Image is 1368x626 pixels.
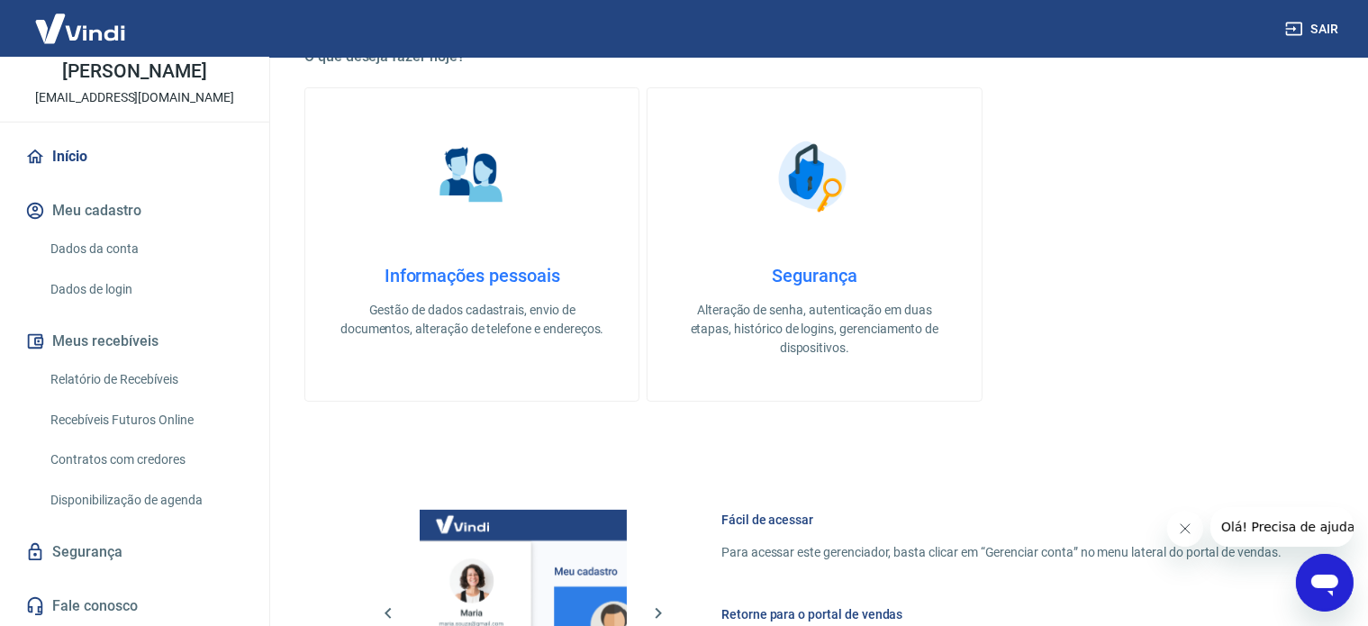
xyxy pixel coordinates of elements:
[721,605,1282,623] h6: Retorne para o portal de vendas
[676,265,952,286] h4: Segurança
[43,402,248,439] a: Recebíveis Futuros Online
[769,132,859,222] img: Segurança
[22,191,248,231] button: Meu cadastro
[334,301,610,339] p: Gestão de dados cadastrais, envio de documentos, alteração de telefone e endereços.
[1296,554,1354,612] iframe: Botão para abrir a janela de mensagens
[11,13,151,27] span: Olá! Precisa de ajuda?
[22,322,248,361] button: Meus recebíveis
[22,532,248,572] a: Segurança
[22,1,139,56] img: Vindi
[304,87,639,402] a: Informações pessoaisInformações pessoaisGestão de dados cadastrais, envio de documentos, alteraçã...
[43,441,248,478] a: Contratos com credores
[43,271,248,308] a: Dados de login
[22,137,248,177] a: Início
[62,62,206,81] p: [PERSON_NAME]
[1210,507,1354,547] iframe: Mensagem da empresa
[43,482,248,519] a: Disponibilização de agenda
[721,511,1282,529] h6: Fácil de acessar
[1167,511,1203,547] iframe: Fechar mensagem
[721,543,1282,562] p: Para acessar este gerenciador, basta clicar em “Gerenciar conta” no menu lateral do portal de ven...
[334,265,610,286] h4: Informações pessoais
[647,87,982,402] a: SegurançaSegurançaAlteração de senha, autenticação em duas etapas, histórico de logins, gerenciam...
[35,88,234,107] p: [EMAIL_ADDRESS][DOMAIN_NAME]
[43,361,248,398] a: Relatório de Recebíveis
[1282,13,1346,46] button: Sair
[22,586,248,626] a: Fale conosco
[43,231,248,268] a: Dados da conta
[676,301,952,358] p: Alteração de senha, autenticação em duas etapas, histórico de logins, gerenciamento de dispositivos.
[427,132,517,222] img: Informações pessoais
